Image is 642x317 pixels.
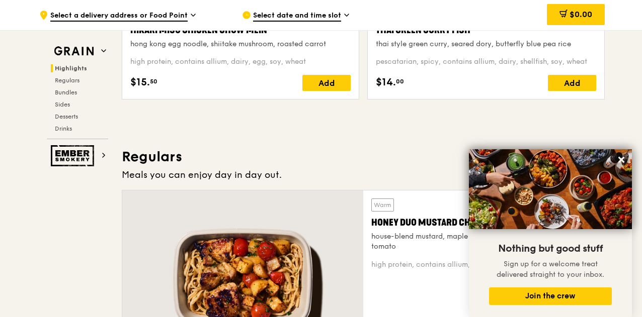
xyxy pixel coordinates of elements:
div: Honey Duo Mustard Chicken [371,216,596,230]
span: Sides [55,101,70,108]
span: 00 [396,77,404,85]
div: Add [302,75,351,91]
span: Desserts [55,113,78,120]
div: Add [548,75,596,91]
div: Hikari Miso Chicken Chow Mein [130,23,351,37]
img: Grain web logo [51,42,97,60]
span: Drinks [55,125,72,132]
div: Warm [371,198,394,212]
span: Regulars [55,77,79,84]
span: $0.00 [570,10,592,19]
span: 50 [150,77,157,85]
span: Select a delivery address or Food Point [50,11,188,22]
span: Sign up for a welcome treat delivered straight to your inbox. [497,260,604,279]
span: Select date and time slot [253,11,341,22]
button: Close [613,152,629,168]
div: Thai Green Curry Fish [376,23,596,37]
span: $14. [376,75,396,90]
img: DSC07876-Edit02-Large.jpeg [469,149,632,229]
button: Join the crew [489,287,612,305]
div: high protein, contains allium, soy, wheat [371,260,596,270]
span: Highlights [55,65,87,72]
div: hong kong egg noodle, shiitake mushroom, roasted carrot [130,39,351,49]
div: pescatarian, spicy, contains allium, dairy, shellfish, soy, wheat [376,57,596,67]
div: thai style green curry, seared dory, butterfly blue pea rice [376,39,596,49]
span: Bundles [55,89,77,96]
img: Ember Smokery web logo [51,145,97,166]
span: $15. [130,75,150,90]
div: house-blend mustard, maple soy baked potato, linguine, cherry tomato [371,232,596,252]
div: Meals you can enjoy day in day out. [122,168,605,182]
div: high protein, contains allium, dairy, egg, soy, wheat [130,57,351,67]
h3: Regulars [122,148,605,166]
span: Nothing but good stuff [498,243,603,255]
